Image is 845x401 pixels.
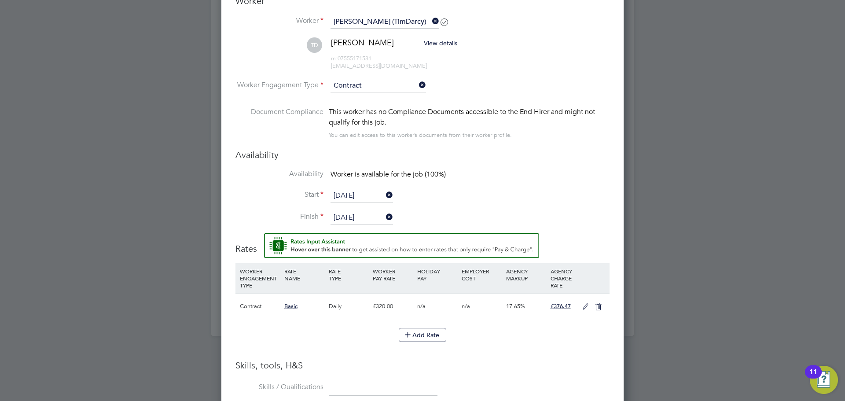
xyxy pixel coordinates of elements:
[415,263,459,286] div: HOLIDAY PAY
[462,302,470,310] span: n/a
[284,302,298,310] span: Basic
[371,263,415,286] div: WORKER PAY RATE
[809,372,817,383] div: 11
[235,212,323,221] label: Finish
[235,190,323,199] label: Start
[331,170,446,179] span: Worker is available for the job (100%)
[235,360,610,371] h3: Skills, tools, H&S
[331,15,439,29] input: Search for...
[331,189,393,202] input: Select one
[331,79,426,92] input: Select one
[399,328,446,342] button: Add Rate
[459,263,504,286] div: EMPLOYER COST
[331,37,394,48] span: [PERSON_NAME]
[235,149,610,161] h3: Availability
[329,107,610,128] div: This worker has no Compliance Documents accessible to the End Hirer and might not qualify for thi...
[371,294,415,319] div: £320.00
[504,263,548,286] div: AGENCY MARKUP
[307,37,322,53] span: TD
[235,107,323,139] label: Document Compliance
[264,233,539,258] button: Rate Assistant
[810,366,838,394] button: Open Resource Center, 11 new notifications
[329,130,512,140] div: You can edit access to this worker’s documents from their worker profile.
[331,55,338,62] span: m:
[238,263,282,293] div: WORKER ENGAGEMENT TYPE
[331,211,393,224] input: Select one
[235,233,610,254] h3: Rates
[331,62,427,70] span: [EMAIL_ADDRESS][DOMAIN_NAME]
[327,263,371,286] div: RATE TYPE
[235,383,323,392] label: Skills / Qualifications
[235,16,323,26] label: Worker
[506,302,525,310] span: 17.65%
[331,55,371,62] span: 07555171531
[548,263,578,293] div: AGENCY CHARGE RATE
[238,294,282,319] div: Contract
[327,294,371,319] div: Daily
[235,81,323,90] label: Worker Engagement Type
[235,169,323,179] label: Availability
[424,39,457,47] span: View details
[551,302,571,310] span: £376.47
[282,263,327,286] div: RATE NAME
[417,302,426,310] span: n/a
